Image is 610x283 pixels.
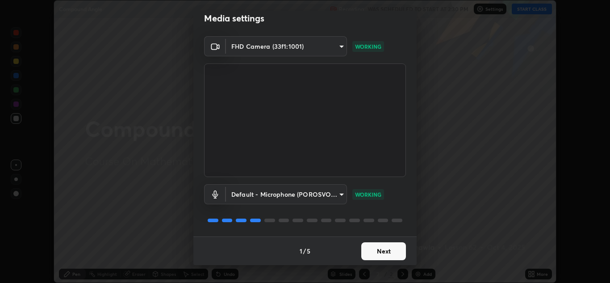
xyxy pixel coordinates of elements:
p: WORKING [355,190,381,199]
div: FHD Camera (33f1:1001) [226,36,347,56]
h4: 5 [307,246,310,256]
h2: Media settings [204,13,264,24]
p: WORKING [355,42,381,51]
h4: / [303,246,306,256]
button: Next [361,242,406,260]
div: FHD Camera (33f1:1001) [226,184,347,204]
h4: 1 [300,246,302,256]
